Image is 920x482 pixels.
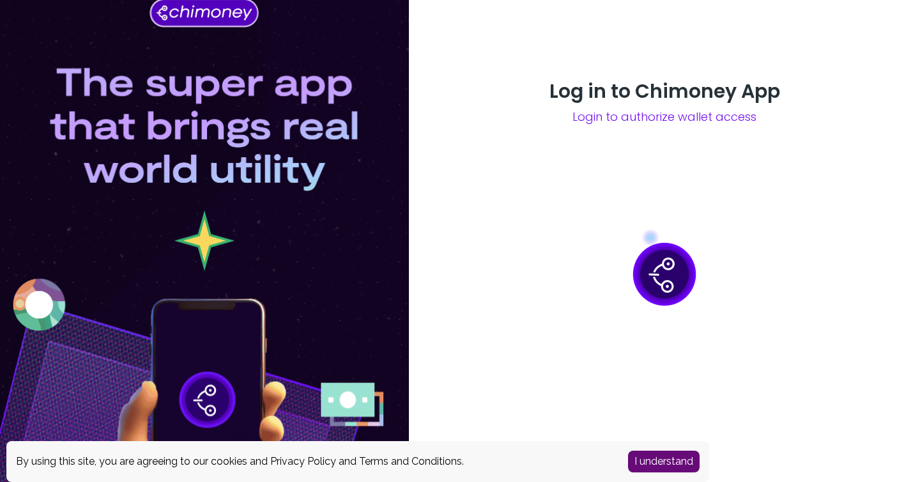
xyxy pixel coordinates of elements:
a: Privacy Policy [270,455,336,467]
button: Accept cookies [628,451,700,472]
span: Login to authorize wallet access [526,108,802,126]
img: chimoney-app-loader.gif [601,210,728,338]
div: By using this site, you are agreeing to our cookies and and . [16,454,609,469]
h3: Log in to Chimoney App [526,80,802,103]
a: Terms and Conditions [359,455,462,467]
